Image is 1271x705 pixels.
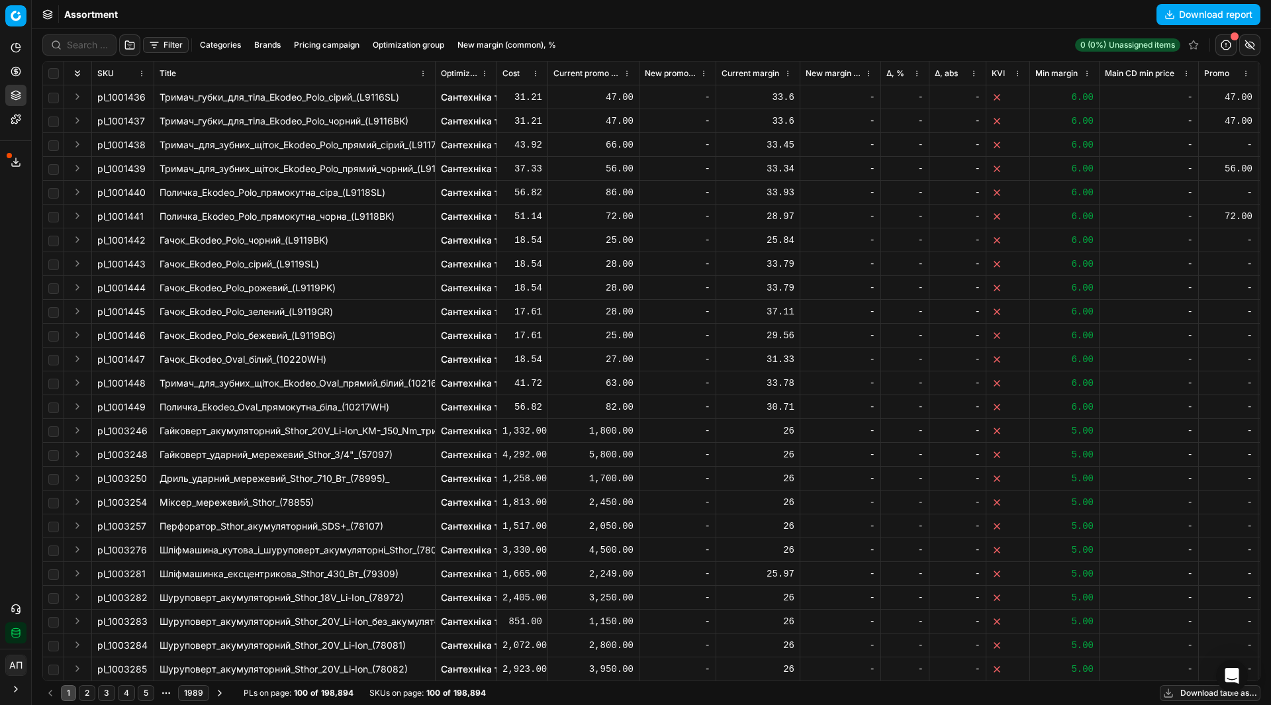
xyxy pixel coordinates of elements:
[1204,448,1252,461] div: -
[441,639,541,652] a: Сантехніка та ремонт
[160,353,430,366] div: Гачок_Ekodeo_Oval_білий_(10220WH)
[70,422,85,438] button: Expand
[645,329,710,342] div: -
[553,353,634,366] div: 27.00
[1105,138,1193,152] div: -
[67,38,108,52] input: Search by SKU or title
[1204,138,1252,152] div: -
[70,565,85,581] button: Expand
[645,305,710,318] div: -
[886,258,923,271] div: -
[70,589,85,605] button: Expand
[441,567,541,581] a: Сантехніка та ремонт
[722,424,794,438] div: 26
[645,68,697,79] span: New promo price
[886,234,923,247] div: -
[1035,234,1094,247] div: 6.00
[1204,329,1252,342] div: -
[935,281,980,295] div: -
[321,688,353,698] strong: 198,894
[502,162,542,175] div: 37.33
[441,448,541,461] a: Сантехніка та ремонт
[645,91,710,104] div: -
[1204,424,1252,438] div: -
[441,472,541,485] a: Сантехніка та ремонт
[935,353,980,366] div: -
[453,688,486,698] strong: 198,894
[935,91,980,104] div: -
[1204,68,1229,79] span: Promo
[502,210,542,223] div: 51.14
[722,138,794,152] div: 33.45
[70,113,85,128] button: Expand
[367,37,449,53] button: Optimization group
[160,496,430,509] div: Міксер_мережевий_Sthor_(78855)
[70,208,85,224] button: Expand
[502,377,542,390] div: 41.72
[97,377,146,390] span: pl_1001448
[70,375,85,391] button: Expand
[645,353,710,366] div: -
[1035,91,1094,104] div: 6.00
[722,210,794,223] div: 28.97
[441,281,541,295] a: Сантехніка та ремонт
[1035,329,1094,342] div: 6.00
[70,494,85,510] button: Expand
[722,377,794,390] div: 33.78
[935,115,980,128] div: -
[289,37,365,53] button: Pricing campaign
[806,258,875,271] div: -
[886,424,923,438] div: -
[97,91,146,104] span: pl_1001436
[806,234,875,247] div: -
[160,258,430,271] div: Гачок_Ekodeo_Polo_сірий_(L9119SL)
[160,210,430,223] div: Поличка_Ekodeo_Polo_прямокутна_чорна_(L9118BK)
[502,496,542,509] div: 1,813.00
[645,162,710,175] div: -
[70,446,85,462] button: Expand
[1105,258,1193,271] div: -
[441,615,541,628] a: Сантехніка та ремонт
[1204,472,1252,485] div: -
[70,256,85,271] button: Expand
[97,115,145,128] span: pl_1001437
[441,234,541,247] a: Сантехніка та ремонт
[97,68,114,79] span: SKU
[935,210,980,223] div: -
[70,184,85,200] button: Expand
[1204,234,1252,247] div: -
[97,138,146,152] span: pl_1001438
[1035,258,1094,271] div: 6.00
[502,281,542,295] div: 18.54
[195,37,246,53] button: Categories
[70,136,85,152] button: Expand
[722,186,794,199] div: 33.93
[1204,210,1252,223] div: 72.00
[886,448,923,461] div: -
[441,520,541,533] a: Сантехніка та ремонт
[935,138,980,152] div: -
[70,518,85,534] button: Expand
[553,186,634,199] div: 86.00
[722,281,794,295] div: 33.79
[502,258,542,271] div: 18.54
[70,399,85,414] button: Expand
[886,91,923,104] div: -
[294,688,308,698] strong: 100
[160,377,430,390] div: Тримач_для_зубних_щіток_Ekodeo_Oval_прямий_білий_(10216WH)
[1035,186,1094,199] div: 6.00
[553,329,634,342] div: 25.00
[645,424,710,438] div: -
[160,162,430,175] div: Тримач_для_зубних_щіток_Ekodeo_Polo_прямий_чорний_(L9117ВК)
[1035,448,1094,461] div: 5.00
[806,400,875,414] div: -
[645,234,710,247] div: -
[441,591,541,604] a: Сантехніка та ремонт
[553,234,634,247] div: 25.00
[97,210,144,223] span: pl_1001441
[98,685,115,701] button: 3
[553,91,634,104] div: 47.00
[645,138,710,152] div: -
[722,329,794,342] div: 29.56
[97,162,146,175] span: pl_1001439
